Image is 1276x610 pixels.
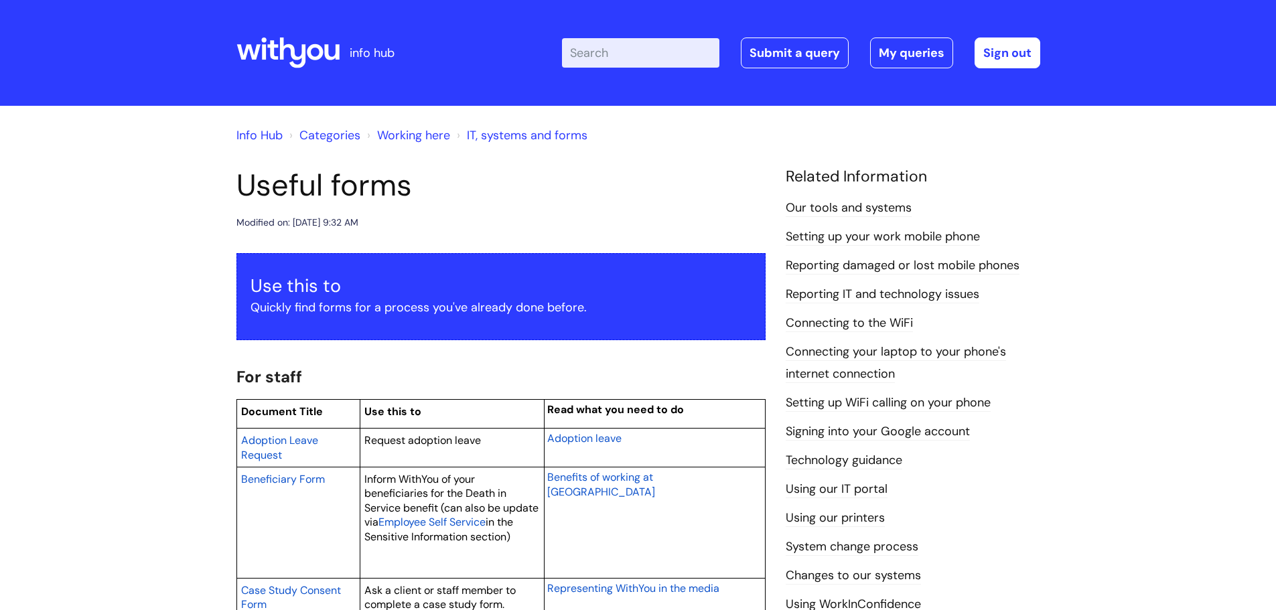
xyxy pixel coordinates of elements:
span: Document Title [241,404,323,418]
a: Benefits of working at [GEOGRAPHIC_DATA] [547,469,655,500]
span: in the Sensitive Information section) [364,515,513,544]
a: Reporting IT and technology issues [786,286,979,303]
span: Representing WithYou in the media [547,581,719,595]
li: IT, systems and forms [453,125,587,146]
a: Connecting to the WiFi [786,315,913,332]
a: Reporting damaged or lost mobile phones [786,257,1019,275]
span: Adoption Leave Request [241,433,318,462]
a: Setting up WiFi calling on your phone [786,394,991,412]
p: info hub [350,42,395,64]
div: Modified on: [DATE] 9:32 AM [236,214,358,231]
span: Inform WithYou of your beneficiaries for the Death in Service benefit (can also be update via [364,472,539,530]
a: Categories [299,127,360,143]
a: Working here [377,127,450,143]
a: Changes to our systems [786,567,921,585]
span: Read what you need to do [547,402,684,416]
span: Employee Self Service [378,515,486,529]
a: IT, systems and forms [467,127,587,143]
a: Using our printers [786,510,885,527]
h4: Related Information [786,167,1040,186]
a: Beneficiary Form [241,471,325,487]
div: | - [562,37,1040,68]
a: Employee Self Service [378,514,486,530]
li: Working here [364,125,450,146]
a: Setting up your work mobile phone [786,228,980,246]
a: Using our IT portal [786,481,888,498]
h1: Useful forms [236,167,766,204]
span: Beneficiary Form [241,472,325,486]
a: Info Hub [236,127,283,143]
span: Use this to [364,404,421,418]
a: Adoption leave [547,430,622,446]
a: Technology guidance [786,452,902,469]
a: Our tools and systems [786,200,912,217]
a: System change process [786,538,918,556]
a: Signing into your Google account [786,423,970,441]
span: Adoption leave [547,431,622,445]
a: My queries [870,37,953,68]
span: Benefits of working at [GEOGRAPHIC_DATA] [547,470,655,499]
li: Solution home [286,125,360,146]
a: Representing WithYou in the media [547,580,719,596]
a: Adoption Leave Request [241,432,318,463]
a: Sign out [975,37,1040,68]
h3: Use this to [251,275,752,297]
a: Connecting your laptop to your phone's internet connection [786,344,1006,382]
input: Search [562,38,719,68]
p: Quickly find forms for a process you've already done before. [251,297,752,318]
a: Submit a query [741,37,849,68]
span: Request adoption leave [364,433,481,447]
span: For staff [236,366,302,387]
